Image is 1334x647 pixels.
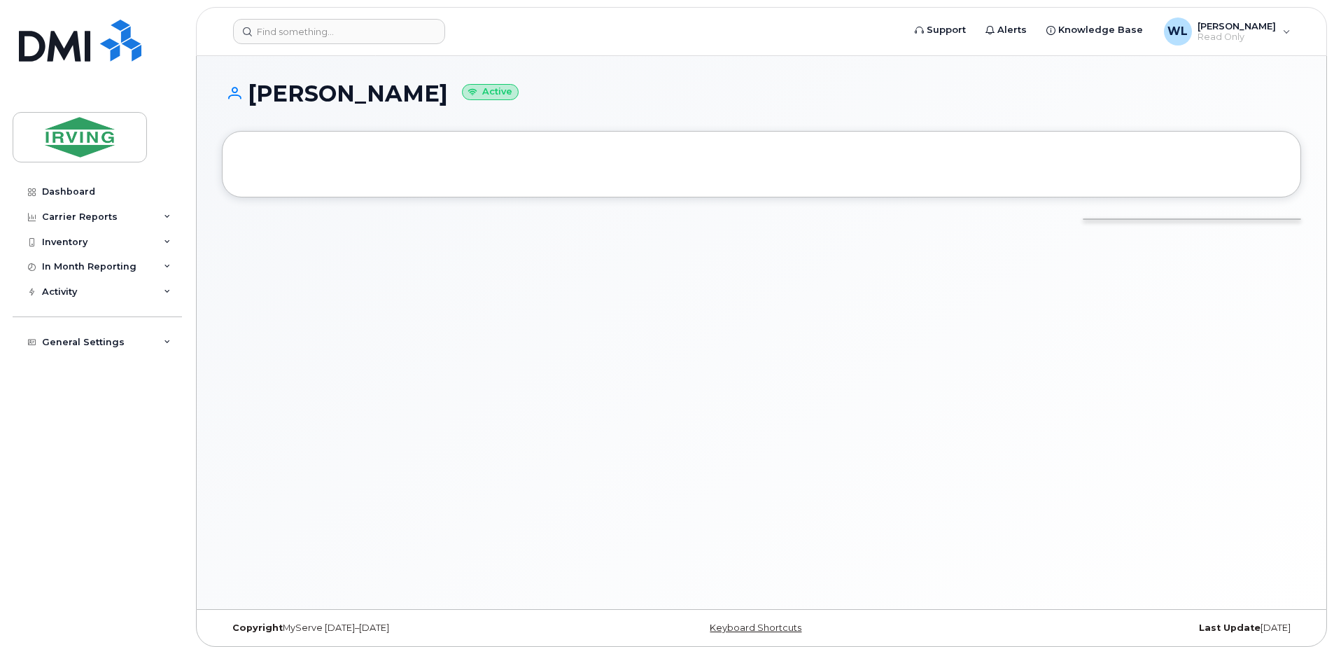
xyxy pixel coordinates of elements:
[462,84,519,100] small: Active
[710,622,801,633] a: Keyboard Shortcuts
[222,81,1301,106] h1: [PERSON_NAME]
[1199,622,1261,633] strong: Last Update
[941,622,1301,634] div: [DATE]
[222,622,582,634] div: MyServe [DATE]–[DATE]
[232,622,283,633] strong: Copyright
